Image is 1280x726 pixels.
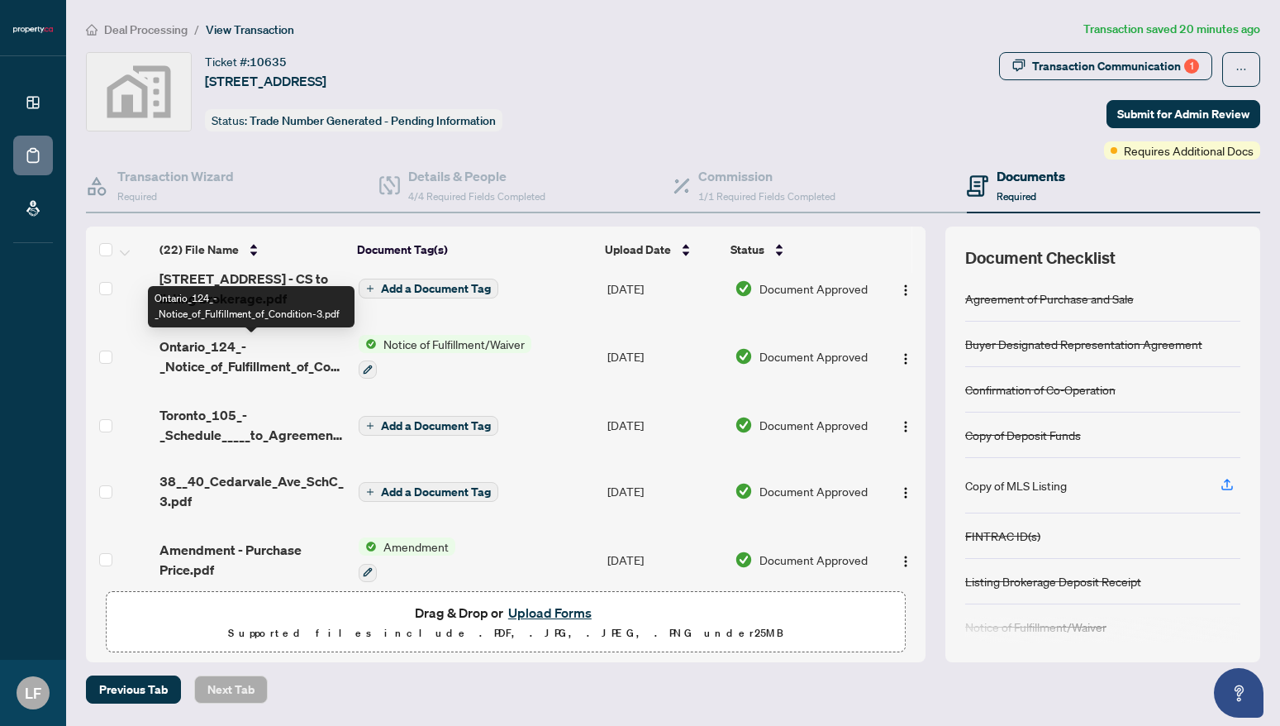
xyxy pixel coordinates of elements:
[359,278,498,299] button: Add a Document Tag
[359,414,498,436] button: Add a Document Tag
[1235,64,1247,75] span: ellipsis
[601,256,727,322] td: [DATE]
[194,20,199,39] li: /
[999,52,1212,80] button: Transaction Communication1
[965,476,1067,494] div: Copy of MLS Listing
[86,676,181,704] button: Previous Tab
[359,335,377,353] img: Status Icon
[997,166,1065,186] h4: Documents
[892,412,919,438] button: Logo
[159,471,345,511] span: 38__40_Cedarvale_Ave_SchC_3.pdf
[759,347,868,365] span: Document Approved
[415,602,597,623] span: Drag & Drop or
[1184,59,1199,74] div: 1
[359,537,377,556] img: Status Icon
[381,486,491,498] span: Add a Document Tag
[899,486,912,499] img: Logo
[598,227,725,273] th: Upload Date
[759,551,868,569] span: Document Approved
[735,347,753,365] img: Document Status
[735,279,753,298] img: Document Status
[601,392,727,458] td: [DATE]
[359,335,531,380] button: Status IconNotice of Fulfillment/Waiver
[117,166,234,186] h4: Transaction Wizard
[730,241,764,259] span: Status
[359,279,498,299] button: Add a Document Tag
[503,602,597,623] button: Upload Forms
[13,25,53,35] img: logo
[892,478,919,504] button: Logo
[899,352,912,365] img: Logo
[965,246,1116,270] span: Document Checklist
[359,537,455,582] button: Status IconAmendment
[965,426,1081,444] div: Copy of Deposit Funds
[381,420,491,432] span: Add a Document Tag
[899,284,912,297] img: Logo
[377,335,531,353] span: Notice of Fulfillment/Waiver
[601,322,727,393] td: [DATE]
[899,420,912,433] img: Logo
[601,524,727,595] td: [DATE]
[159,405,345,445] span: Toronto_105_-_Schedule_____to_Agreement_of_Purchase_and_Sale-42_2.pdf
[159,337,345,376] span: Ontario_124_-_Notice_of_Fulfillment_of_Condition-3.pdf
[107,592,905,653] span: Drag & Drop orUpload FormsSupported files include .PDF, .JPG, .JPEG, .PNG under25MB
[892,547,919,573] button: Logo
[1083,20,1260,39] article: Transaction saved 20 minutes ago
[159,241,239,259] span: (22) File Name
[735,482,753,500] img: Document Status
[25,681,41,705] span: LF
[377,537,455,556] span: Amendment
[759,279,868,298] span: Document Approved
[87,53,191,131] img: svg%3e
[153,227,351,273] th: (22) File Name
[899,555,912,568] img: Logo
[194,676,268,704] button: Next Tab
[359,480,498,502] button: Add a Document Tag
[366,488,374,496] span: plus
[359,416,498,436] button: Add a Document Tag
[359,482,498,502] button: Add a Document Tag
[1106,100,1260,128] button: Submit for Admin Review
[205,109,502,131] div: Status:
[735,551,753,569] img: Document Status
[205,52,287,71] div: Ticket #:
[86,24,98,36] span: home
[759,416,868,434] span: Document Approved
[698,166,835,186] h4: Commission
[117,623,895,643] p: Supported files include .PDF, .JPG, .JPEG, .PNG under 25 MB
[206,22,294,37] span: View Transaction
[965,527,1040,545] div: FINTRAC ID(s)
[724,227,877,273] th: Status
[99,676,168,703] span: Previous Tab
[1214,668,1263,718] button: Open asap
[366,422,374,430] span: plus
[117,190,157,203] span: Required
[205,71,326,91] span: [STREET_ADDRESS]
[965,572,1141,590] div: Listing Brokerage Deposit Receipt
[759,482,868,500] span: Document Approved
[148,286,354,327] div: Ontario_124_-_Notice_of_Fulfillment_of_Condition-3.pdf
[997,190,1036,203] span: Required
[381,283,491,294] span: Add a Document Tag
[892,343,919,370] button: Logo
[605,241,671,259] span: Upload Date
[1032,53,1199,79] div: Transaction Communication
[965,289,1134,308] div: Agreement of Purchase and Sale
[892,275,919,302] button: Logo
[104,22,188,37] span: Deal Processing
[965,335,1202,353] div: Buyer Designated Representation Agreement
[601,458,727,524] td: [DATE]
[408,190,545,203] span: 4/4 Required Fields Completed
[698,190,835,203] span: 1/1 Required Fields Completed
[350,227,598,273] th: Document Tag(s)
[965,380,1116,399] div: Confirmation of Co-Operation
[366,284,374,293] span: plus
[250,55,287,69] span: 10635
[735,416,753,434] img: Document Status
[408,166,545,186] h4: Details & People
[159,540,345,580] span: Amendment - Purchase Price.pdf
[1117,101,1249,127] span: Submit for Admin Review
[250,113,496,128] span: Trade Number Generated - Pending Information
[1124,141,1254,160] span: Requires Additional Docs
